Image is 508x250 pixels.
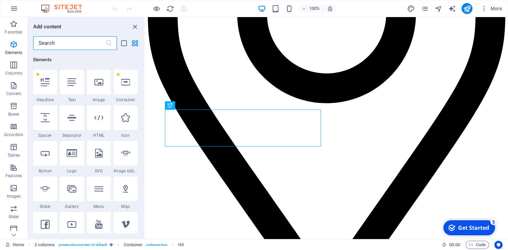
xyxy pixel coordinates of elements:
[5,50,23,55] p: Elements
[8,153,20,158] p: Tables
[114,141,138,174] div: Image slider
[114,168,138,174] span: Image slider
[57,241,107,249] span: . preset-columns-two-v2-default
[442,241,460,249] h6: Session time
[481,5,502,12] span: More
[478,3,505,14] button: More
[33,141,57,174] div: Button
[454,242,455,247] span: :
[8,111,19,117] p: Boxes
[87,204,111,209] span: Menu
[131,23,139,31] button: close panel
[166,5,174,13] i: Reload page
[33,133,57,138] span: Spacer
[7,194,21,199] p: Images
[449,241,460,249] span: 00 00
[60,168,84,174] span: Logo
[60,97,84,103] span: Text
[35,241,184,249] nav: breadcrumb
[36,73,40,76] span: Remove from favorites
[33,36,105,50] input: Search
[494,241,503,249] button: Usercentrics
[87,70,111,103] div: Image
[9,214,19,220] p: Slider
[463,5,471,13] i: Publish
[51,1,57,8] div: 5
[4,132,23,137] p: Accordion
[327,5,333,12] i: On resize automatically adjust zoom level to fit chosen device.
[60,105,84,138] div: Separator
[33,105,57,138] div: Spacer
[407,5,415,13] i: Design (Ctrl+Alt+Y)
[18,6,50,14] div: Get Started
[114,105,138,138] div: Icon
[114,133,138,138] span: Icon
[299,4,323,13] button: 100%
[131,39,139,47] button: grid-view
[469,241,486,249] span: Code
[87,168,111,174] span: SVG
[178,241,184,249] span: Click to select. Double-click to edit
[434,5,442,13] i: Navigator
[60,70,84,103] div: Text
[110,243,113,247] i: This element is a customizable preset
[33,70,57,103] div: Headline
[114,176,138,209] div: Map
[152,4,160,13] button: Click here to leave preview mode and continue editing
[114,70,138,103] div: Container
[35,241,55,249] span: Click to select. Double-click to edit
[87,133,111,138] span: HTML
[87,176,111,209] div: Menu
[120,39,128,47] button: list-view
[166,4,174,13] button: reload
[4,3,55,18] div: Get Started 5 items remaining, 0% complete
[407,4,415,13] button: design
[33,56,138,64] h6: Elements
[60,176,84,209] div: Gallery
[145,241,167,249] span: . columns-box
[5,241,24,249] a: Click to cancel selection. Double-click to open Pages
[33,204,57,209] span: Slider
[116,73,120,76] span: Remove from favorites
[33,97,57,103] span: Headline
[461,3,472,14] button: publish
[5,70,22,76] p: Columns
[448,5,456,13] i: AI Writer
[87,105,111,138] div: HTML
[6,91,21,96] p: Content
[5,173,22,179] p: Features
[420,4,429,13] button: pages
[39,4,91,13] img: Editor Logo
[60,133,84,138] span: Separator
[33,176,57,209] div: Slider
[309,4,320,13] h6: 100%
[33,23,62,31] h6: Add content
[448,4,456,13] button: text_generator
[87,97,111,103] span: Image
[466,241,489,249] button: Code
[87,141,111,174] div: SVG
[33,168,57,174] span: Button
[420,5,428,13] i: Pages (Ctrl+Alt+S)
[5,29,22,35] p: Favorites
[114,204,138,209] span: Map
[60,204,84,209] span: Gallery
[60,141,84,174] div: Logo
[123,241,143,249] span: Click to select. Double-click to edit
[434,4,442,13] button: navigator
[114,97,138,103] span: Container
